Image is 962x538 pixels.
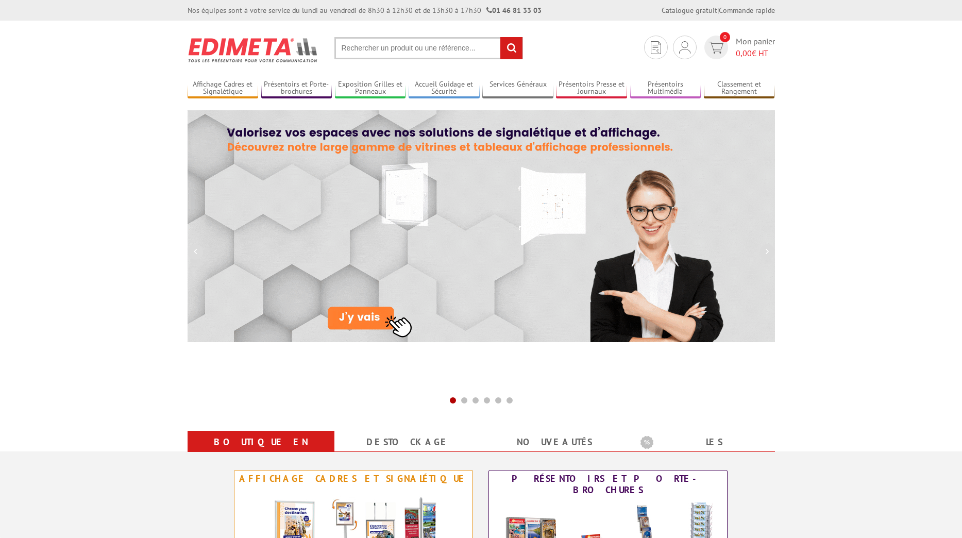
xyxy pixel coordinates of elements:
[482,80,553,97] a: Services Généraux
[720,32,730,42] span: 0
[651,41,661,54] img: devis rapide
[200,433,322,470] a: Boutique en ligne
[237,473,470,484] div: Affichage Cadres et Signalétique
[334,37,523,59] input: Rechercher un produit ou une référence...
[736,47,775,59] span: € HT
[662,5,775,15] div: |
[261,80,332,97] a: Présentoirs et Porte-brochures
[409,80,480,97] a: Accueil Guidage et Sécurité
[335,80,406,97] a: Exposition Grilles et Panneaux
[630,80,701,97] a: Présentoirs Multimédia
[556,80,627,97] a: Présentoirs Presse et Journaux
[494,433,616,451] a: nouveautés
[500,37,522,59] input: rechercher
[188,5,542,15] div: Nos équipes sont à votre service du lundi au vendredi de 8h30 à 12h30 et de 13h30 à 17h30
[188,31,319,69] img: Présentoir, panneau, stand - Edimeta - PLV, affichage, mobilier bureau, entreprise
[640,433,763,470] a: Les promotions
[736,48,752,58] span: 0,00
[704,80,775,97] a: Classement et Rangement
[702,36,775,59] a: devis rapide 0 Mon panier 0,00€ HT
[188,80,259,97] a: Affichage Cadres et Signalétique
[492,473,724,496] div: Présentoirs et Porte-brochures
[679,41,690,54] img: devis rapide
[719,6,775,15] a: Commande rapide
[708,42,723,54] img: devis rapide
[347,433,469,451] a: Destockage
[640,433,769,453] b: Les promotions
[662,6,717,15] a: Catalogue gratuit
[486,6,542,15] strong: 01 46 81 33 03
[736,36,775,59] span: Mon panier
